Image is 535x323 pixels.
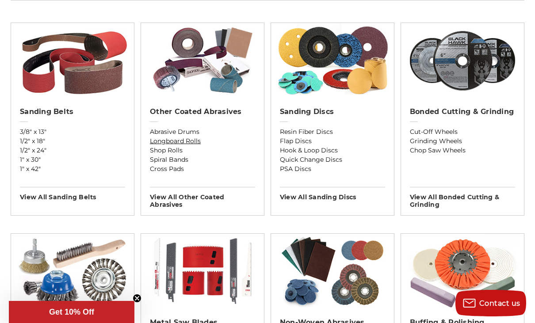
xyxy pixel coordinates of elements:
[133,294,141,303] button: Close teaser
[15,23,130,98] img: Sanding Belts
[20,164,125,174] a: 1" x 42"
[410,127,515,137] a: Cut-Off Wheels
[150,127,255,137] a: Abrasive Drums
[410,187,515,209] h3: View All bonded cutting & grinding
[145,23,260,98] img: Other Coated Abrasives
[405,234,520,309] img: Buffing & Polishing
[410,107,515,116] h2: Bonded Cutting & Grinding
[280,164,385,174] a: PSA Discs
[275,234,390,309] img: Non-woven Abrasives
[20,187,125,201] h3: View All sanding belts
[280,107,385,116] h2: Sanding Discs
[150,187,255,209] h3: View All other coated abrasives
[150,137,255,146] a: Longboard Rolls
[479,299,520,308] span: Contact us
[20,127,125,137] a: 3/8" x 13"
[145,234,260,309] img: Metal Saw Blades
[280,187,385,201] h3: View All sanding discs
[280,127,385,137] a: Resin Fiber Discs
[280,137,385,146] a: Flap Discs
[410,137,515,146] a: Grinding Wheels
[150,146,255,155] a: Shop Rolls
[20,137,125,146] a: 1/2" x 18"
[49,308,94,316] span: Get 10% Off
[20,155,125,164] a: 1" x 30"
[455,290,526,316] button: Contact us
[275,23,390,98] img: Sanding Discs
[150,155,255,164] a: Spiral Bands
[280,155,385,164] a: Quick Change Discs
[9,301,134,323] div: Get 10% OffClose teaser
[280,146,385,155] a: Hook & Loop Discs
[405,23,520,98] img: Bonded Cutting & Grinding
[410,146,515,155] a: Chop Saw Wheels
[150,164,255,174] a: Cross Pads
[15,234,130,309] img: Wire Wheels & Brushes
[20,146,125,155] a: 1/2" x 24"
[20,107,125,116] h2: Sanding Belts
[150,107,255,116] h2: Other Coated Abrasives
